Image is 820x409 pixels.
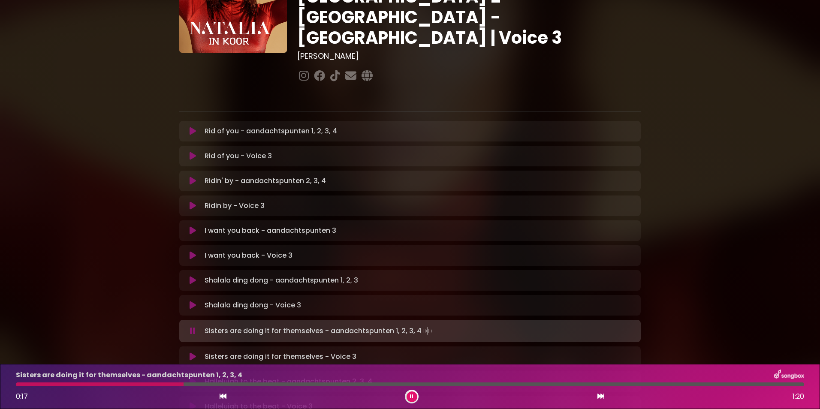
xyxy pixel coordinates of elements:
[16,391,28,401] span: 0:17
[774,370,804,381] img: songbox-logo-white.png
[205,275,358,286] p: Shalala ding dong - aandachtspunten 1, 2, 3
[297,51,641,61] h3: [PERSON_NAME]
[205,325,434,337] p: Sisters are doing it for themselves - aandachtspunten 1, 2, 3, 4
[422,325,434,337] img: waveform4.gif
[205,151,272,161] p: Rid of you - Voice 3
[205,201,265,211] p: Ridin by - Voice 3
[205,300,301,310] p: Shalala ding dong - Voice 3
[205,226,336,236] p: I want you back - aandachtspunten 3
[16,370,242,380] p: Sisters are doing it for themselves - aandachtspunten 1, 2, 3, 4
[205,126,337,136] p: Rid of you - aandachtspunten 1, 2, 3, 4
[205,352,356,362] p: Sisters are doing it for themselves - Voice 3
[205,176,326,186] p: Ridin' by - aandachtspunten 2, 3, 4
[205,250,292,261] p: I want you back - Voice 3
[793,391,804,402] span: 1:20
